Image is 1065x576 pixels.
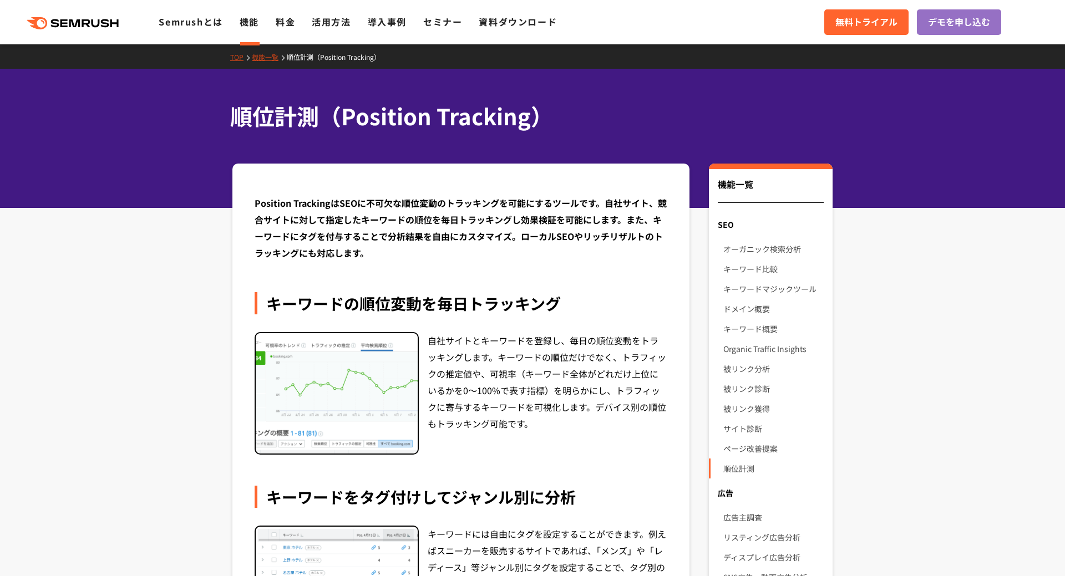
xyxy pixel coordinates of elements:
[230,52,252,62] a: TOP
[723,507,824,527] a: 広告主調査
[723,319,824,339] a: キーワード概要
[255,486,667,508] div: キーワードをタグ付けしてジャンル別に分析
[723,339,824,359] a: Organic Traffic Insights
[159,15,222,28] a: Semrushとは
[368,15,407,28] a: 導入事例
[255,292,667,314] div: キーワードの順位変動を毎日トラッキング
[723,439,824,458] a: ページ改善提案
[230,100,824,132] h1: 順位計測（Position Tracking）
[252,52,287,62] a: 機能一覧
[723,399,824,419] a: 被リンク獲得
[723,299,824,319] a: ドメイン概要
[723,259,824,279] a: キーワード比較
[723,239,824,259] a: オーガニック検索分析
[835,15,897,29] span: 無料トライアル
[256,333,418,454] img: 順位計測（Position Tracking） 順位変動
[423,15,462,28] a: セミナー
[255,195,667,261] div: Position TrackingはSEOに不可欠な順位変動のトラッキングを可能にするツールです。自社サイト、競合サイトに対して指定したキーワードの順位を毎日トラッキングし効果検証を可能にします...
[723,279,824,299] a: キーワードマジックツール
[723,419,824,439] a: サイト診断
[479,15,557,28] a: 資料ダウンロード
[287,52,389,62] a: 順位計測（Position Tracking）
[723,379,824,399] a: 被リンク診断
[723,458,824,478] a: 順位計測
[718,177,824,203] div: 機能一覧
[276,15,295,28] a: 料金
[709,483,833,503] div: 広告
[928,15,990,29] span: デモを申し込む
[917,9,1001,35] a: デモを申し込む
[824,9,909,35] a: 無料トライアル
[428,332,667,455] div: 自社サイトとキーワードを登録し、毎日の順位変動をトラッキングします。キーワードの順位だけでなく、トラフィックの推定値や、可視率（キーワード全体がどれだけ上位にいるかを0～100%で表す指標）を明...
[723,547,824,567] a: ディスプレイ広告分析
[240,15,259,28] a: 機能
[723,527,824,547] a: リスティング広告分析
[723,359,824,379] a: 被リンク分析
[312,15,351,28] a: 活用方法
[709,215,833,235] div: SEO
